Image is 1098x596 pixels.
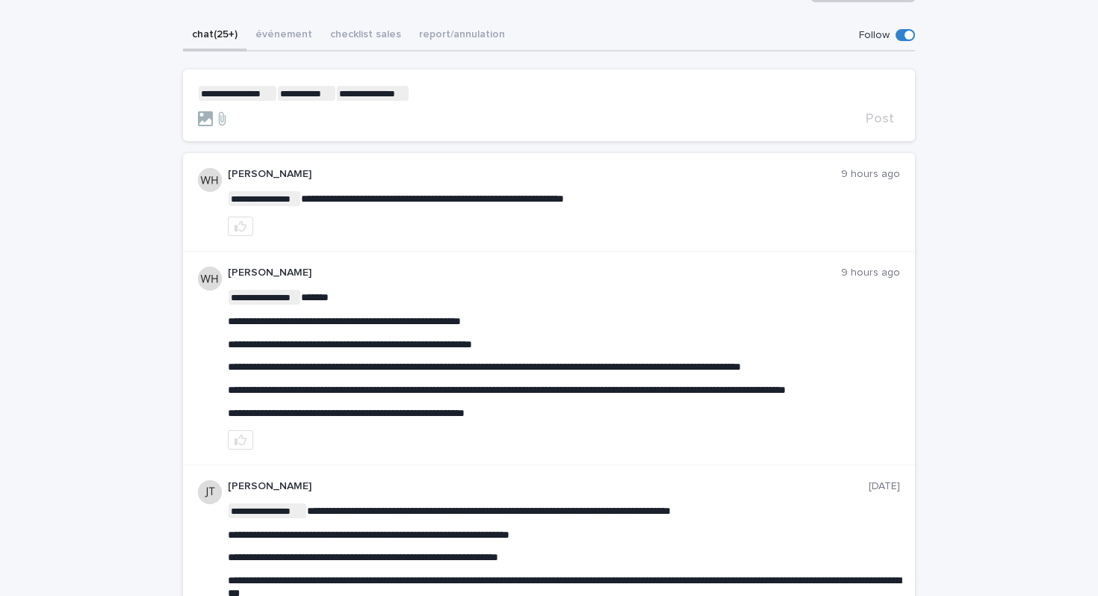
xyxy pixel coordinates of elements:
button: chat (25+) [183,20,246,52]
p: [DATE] [869,480,900,493]
span: Post [866,112,894,125]
button: like this post [228,430,253,450]
button: report/annulation [410,20,514,52]
button: checklist sales [321,20,410,52]
button: événement [246,20,321,52]
p: Follow [859,29,890,42]
button: like this post [228,217,253,236]
p: 9 hours ago [841,267,900,279]
button: Post [860,112,900,125]
p: [PERSON_NAME] [228,267,841,279]
p: 9 hours ago [841,168,900,181]
p: [PERSON_NAME] [228,480,869,493]
p: [PERSON_NAME] [228,168,841,181]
